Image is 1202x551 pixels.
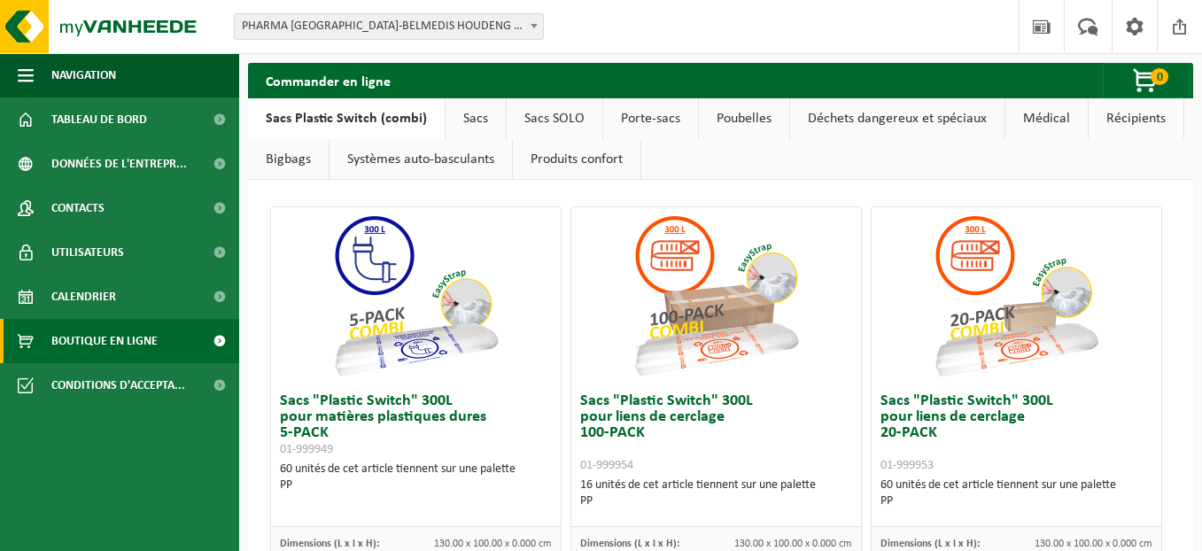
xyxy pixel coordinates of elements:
[1103,63,1191,98] button: 0
[1035,539,1152,549] span: 130.00 x 100.00 x 0.000 cm
[51,186,105,230] span: Contacts
[446,98,506,139] a: Sacs
[280,443,333,456] span: 01-999949
[280,393,552,457] h3: Sacs "Plastic Switch" 300L pour matières plastiques dures 5-PACK
[327,207,504,384] img: 01-999949
[880,393,1152,473] h3: Sacs "Plastic Switch" 300L pour liens de cerclage 20-PACK
[880,477,1152,509] div: 60 unités de cet article tiennent sur une palette
[51,319,158,363] span: Boutique en ligne
[1089,98,1183,139] a: Récipients
[580,393,852,473] h3: Sacs "Plastic Switch" 300L pour liens de cerclage 100-PACK
[51,142,187,186] span: Données de l'entrepr...
[248,63,408,97] h2: Commander en ligne
[248,98,445,139] a: Sacs Plastic Switch (combi)
[235,14,543,39] span: PHARMA BELGIUM-BELMEDIS HOUDENG - HOUDENG-AIMERIES
[734,539,852,549] span: 130.00 x 100.00 x 0.000 cm
[51,97,147,142] span: Tableau de bord
[1005,98,1088,139] a: Médical
[580,493,852,509] div: PP
[880,493,1152,509] div: PP
[51,230,124,275] span: Utilisateurs
[248,139,329,180] a: Bigbags
[790,98,1004,139] a: Déchets dangereux et spéciaux
[51,363,185,407] span: Conditions d'accepta...
[627,207,804,384] img: 01-999954
[234,13,544,40] span: PHARMA BELGIUM-BELMEDIS HOUDENG - HOUDENG-AIMERIES
[580,539,679,549] span: Dimensions (L x l x H):
[280,477,552,493] div: PP
[280,462,552,493] div: 60 unités de cet article tiennent sur une palette
[927,207,1105,384] img: 01-999953
[880,539,980,549] span: Dimensions (L x l x H):
[880,459,934,472] span: 01-999953
[1151,68,1168,85] span: 0
[699,98,789,139] a: Poubelles
[280,539,379,549] span: Dimensions (L x l x H):
[580,477,852,509] div: 16 unités de cet article tiennent sur une palette
[51,53,116,97] span: Navigation
[434,539,552,549] span: 130.00 x 100.00 x 0.000 cm
[580,459,633,472] span: 01-999954
[330,139,512,180] a: Systèmes auto-basculants
[603,98,698,139] a: Porte-sacs
[513,139,640,180] a: Produits confort
[51,275,116,319] span: Calendrier
[507,98,602,139] a: Sacs SOLO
